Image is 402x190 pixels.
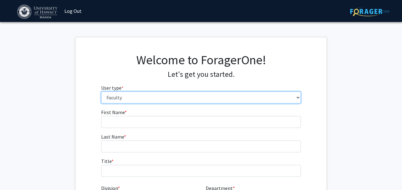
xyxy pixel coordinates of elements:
span: Last Name [101,134,124,140]
img: University of Hawaiʻi at Mānoa Logo [17,5,59,19]
span: Title [101,158,111,164]
span: First Name [101,109,125,115]
iframe: Chat [5,162,27,185]
label: User type [101,84,123,92]
h4: Let's get you started. [101,70,301,79]
img: ForagerOne Logo [350,7,389,16]
h1: Welcome to ForagerOne! [101,52,301,67]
